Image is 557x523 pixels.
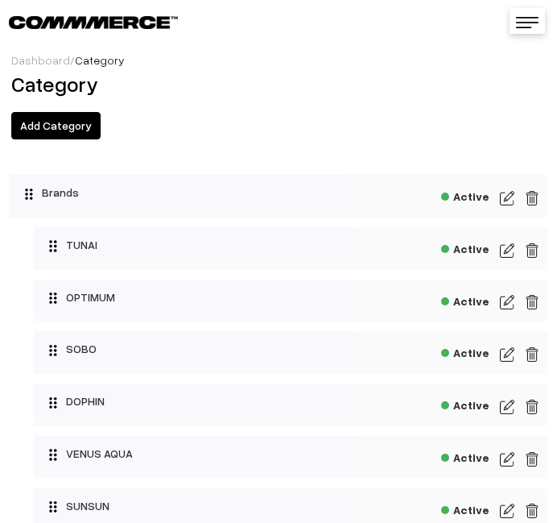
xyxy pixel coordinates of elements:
[48,292,58,305] img: drag
[441,341,489,361] span: Active
[441,237,489,257] span: Active
[441,498,489,518] span: Active
[441,393,489,413] span: Active
[48,239,58,252] img: drag
[11,112,101,139] a: Add Category
[34,227,357,263] div: TUNAI
[525,293,539,312] img: edit
[525,397,539,417] img: edit
[48,500,58,513] img: drag
[10,175,349,210] div: Brands
[34,384,357,419] div: DOPHIN
[34,331,357,367] div: SOBO
[34,436,357,471] div: VENUS AQUA
[500,397,514,417] img: edit
[48,344,58,357] img: drag
[34,280,357,315] div: OPTIMUM
[500,189,514,208] img: edit
[500,293,514,312] img: edit
[525,345,539,364] img: edit
[11,52,546,68] div: /
[500,450,514,469] img: edit
[24,188,34,201] img: drag
[441,185,489,205] span: Active
[75,53,125,67] span: Category
[11,72,546,97] h2: Category
[500,345,514,364] img: edit
[500,501,514,521] img: edit
[48,396,58,409] img: drag
[48,448,58,461] img: drag
[500,241,514,260] img: edit
[441,289,489,309] span: Active
[525,241,539,260] img: edit
[441,446,489,466] span: Active
[525,450,539,469] img: edit
[9,11,150,31] a: COMMMERCE
[525,189,539,208] img: edit
[10,175,26,205] button: Collapse
[9,16,178,28] img: COMMMERCE
[11,53,70,67] a: Dashboard
[525,501,539,521] img: edit
[516,17,538,28] img: menu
